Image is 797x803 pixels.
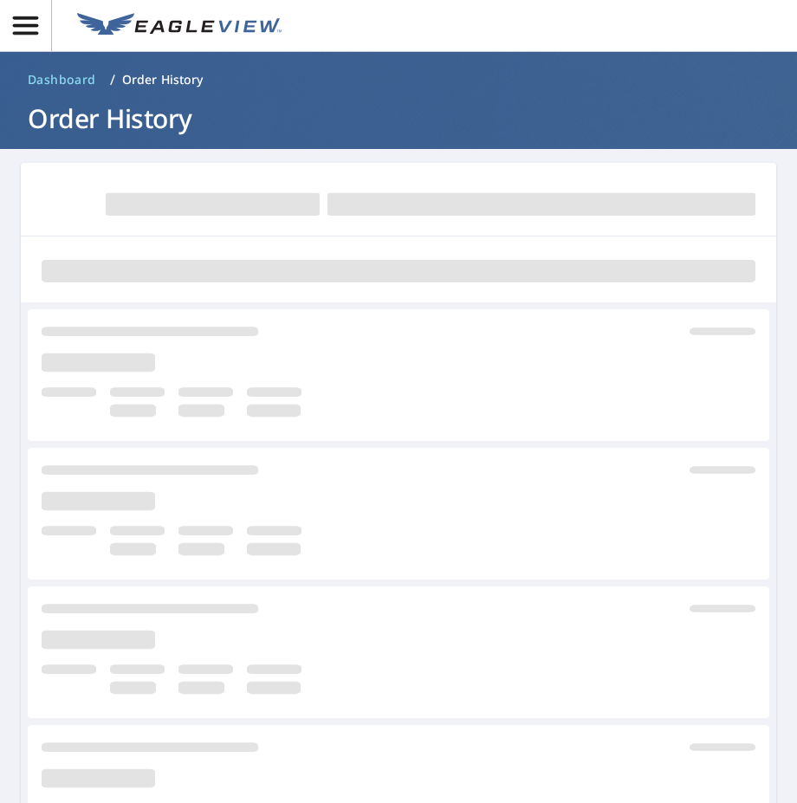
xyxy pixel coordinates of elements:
[28,71,96,88] span: Dashboard
[21,100,776,136] h1: Order History
[21,66,103,94] a: Dashboard
[21,66,776,94] nav: breadcrumb
[67,3,292,49] a: EV Logo
[77,13,282,39] img: EV Logo
[122,71,204,88] p: Order History
[110,69,115,90] li: /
